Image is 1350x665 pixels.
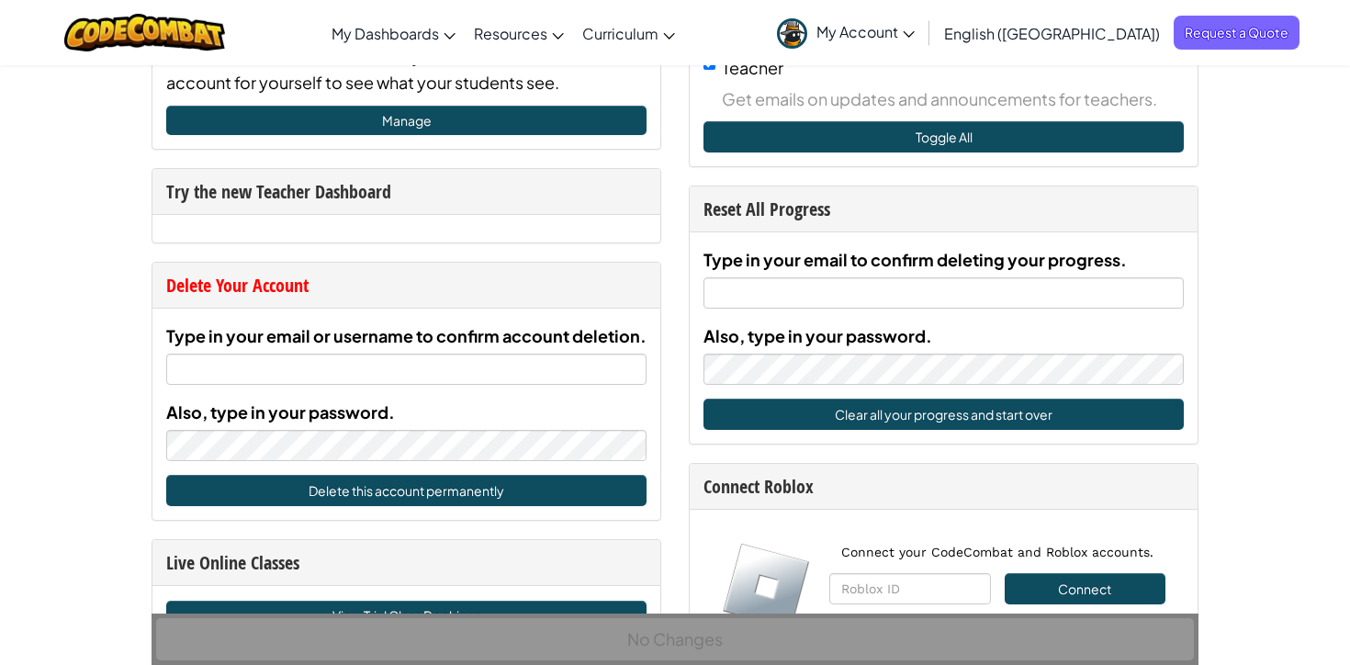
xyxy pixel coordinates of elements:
span: Teacher [722,57,783,78]
span: Curriculum [582,24,658,43]
span: Get emails on updates and announcements for teachers. [722,85,1184,112]
img: roblox-logo.svg [722,542,811,631]
a: View Trial Class Bookings [166,601,647,632]
label: Type in your email or username to confirm account deletion. [166,322,647,349]
label: Also, type in your password. [703,322,932,349]
a: Request a Quote [1174,16,1299,50]
span: My Account [816,22,915,41]
div: Reset All Progress [703,196,1184,222]
img: avatar [777,18,807,49]
span: English ([GEOGRAPHIC_DATA]) [944,24,1160,43]
a: Curriculum [573,8,684,58]
button: Clear all your progress and start over [703,399,1184,430]
img: CodeCombat logo [64,14,225,51]
button: Toggle All [703,121,1184,152]
a: My Account [768,4,924,62]
div: Connect Roblox [703,473,1184,500]
span: Resources [474,24,547,43]
a: My Dashboards [322,8,465,58]
div: Live Online Classes [166,549,647,576]
button: Connect [1005,573,1165,604]
span: My Dashboards [332,24,439,43]
label: Type in your email to confirm deleting your progress. [703,246,1127,273]
a: Manage [166,106,647,135]
div: Delete Your Account [166,272,647,299]
input: Roblox ID [829,573,991,604]
div: Try the new Teacher Dashboard [166,178,647,205]
label: Also, type in your password. [166,399,395,425]
p: Connect your CodeCombat and Roblox accounts. [829,544,1165,560]
a: English ([GEOGRAPHIC_DATA]) [935,8,1169,58]
a: Resources [465,8,573,58]
button: Delete this account permanently [166,475,647,506]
